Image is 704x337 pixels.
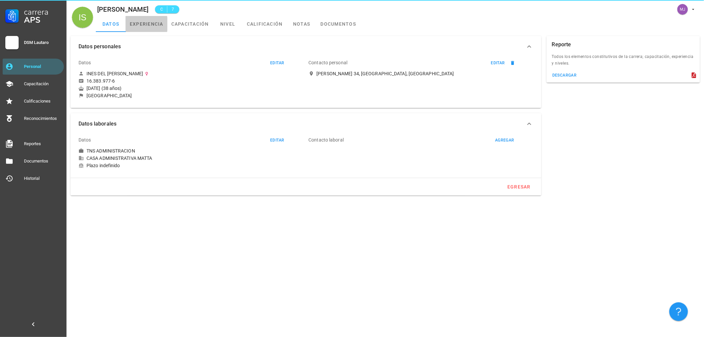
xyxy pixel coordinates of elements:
[3,136,64,152] a: Reportes
[3,170,64,186] a: Historial
[552,73,577,78] div: descargar
[79,7,87,28] span: IS
[24,99,61,104] div: Calificaciones
[126,16,167,32] a: experiencia
[3,76,64,92] a: Capacitación
[24,176,61,181] div: Historial
[492,137,517,144] button: agregar
[24,40,61,45] div: DSM Lautaro
[3,111,64,127] a: Reconocimientos
[3,59,64,75] a: Personal
[24,141,61,147] div: Reportes
[24,64,61,69] div: Personal
[72,7,93,28] div: avatar
[547,53,700,71] div: Todos los elementos constitutivos de la carrera; capacitación, experiencia y niveles.
[504,181,533,193] button: egresar
[213,16,243,32] a: nivel
[87,93,132,99] div: [GEOGRAPHIC_DATA]
[267,60,287,66] button: editar
[79,85,303,91] div: [DATE] (38 años)
[24,81,61,87] div: Capacitación
[488,60,508,66] button: editar
[79,119,525,129] span: Datos laborales
[677,4,688,15] div: avatar
[495,138,514,143] div: agregar
[309,71,534,77] a: [PERSON_NAME] 34, [GEOGRAPHIC_DATA], [GEOGRAPHIC_DATA]
[3,153,64,169] a: Documentos
[317,71,454,77] div: [PERSON_NAME] 34, [GEOGRAPHIC_DATA], [GEOGRAPHIC_DATA]
[159,6,164,13] span: C
[267,137,287,144] button: editar
[270,61,284,65] div: editar
[79,42,525,51] span: Datos personales
[87,78,115,84] div: 16.383.977-6
[71,113,541,135] button: Datos laborales
[96,16,126,32] a: datos
[87,148,135,154] div: TNS ADMINISTRACION
[170,6,175,13] span: 7
[71,36,541,57] button: Datos personales
[317,16,360,32] a: documentos
[270,138,284,143] div: editar
[79,132,91,148] div: Datos
[24,8,61,16] div: Carrera
[24,159,61,164] div: Documentos
[79,155,303,161] div: CASA ADMINISTRATIVA MATTA
[491,61,505,65] div: editar
[79,163,303,168] div: Plazo indefinido
[87,71,143,77] div: INES DEL [PERSON_NAME]
[243,16,287,32] a: calificación
[287,16,317,32] a: notas
[3,93,64,109] a: Calificaciones
[309,55,348,71] div: Contacto personal
[97,6,148,13] div: [PERSON_NAME]
[549,71,580,80] button: descargar
[507,184,531,189] div: egresar
[24,116,61,121] div: Reconocimientos
[167,16,213,32] a: capacitación
[309,132,344,148] div: Contacto laboral
[552,36,571,53] div: Reporte
[24,16,61,24] div: APS
[79,55,91,71] div: Datos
